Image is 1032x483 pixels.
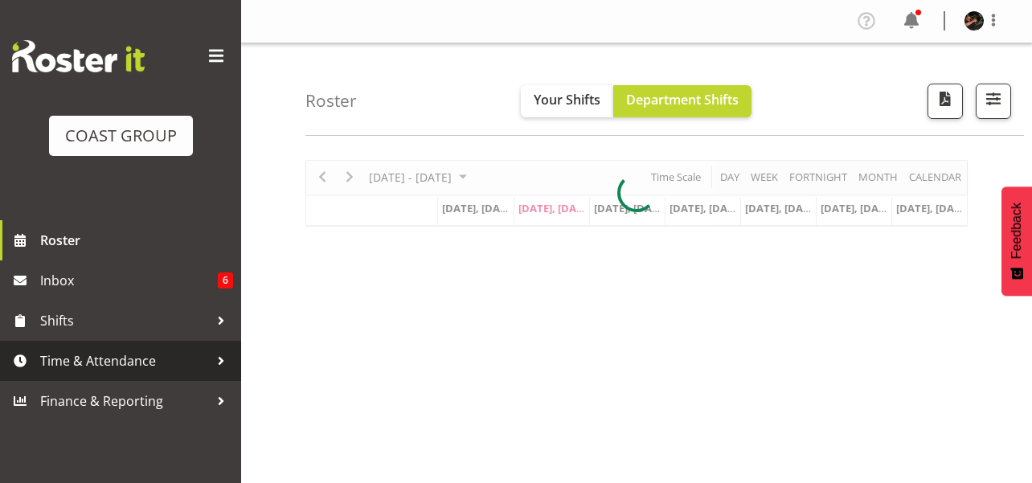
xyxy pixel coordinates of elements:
[626,91,739,108] span: Department Shifts
[1009,203,1024,259] span: Feedback
[40,389,209,413] span: Finance & Reporting
[40,228,233,252] span: Roster
[928,84,963,119] button: Download a PDF of the roster according to the set date range.
[976,84,1011,119] button: Filter Shifts
[40,309,209,333] span: Shifts
[40,349,209,373] span: Time & Attendance
[218,272,233,289] span: 6
[521,85,613,117] button: Your Shifts
[305,92,357,110] h4: Roster
[534,91,600,108] span: Your Shifts
[40,268,218,293] span: Inbox
[65,124,177,148] div: COAST GROUP
[12,40,145,72] img: Rosterit website logo
[1001,186,1032,296] button: Feedback - Show survey
[613,85,751,117] button: Department Shifts
[964,11,984,31] img: alan-burrowsbb943395863b3ae7062c263e1c991831.png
